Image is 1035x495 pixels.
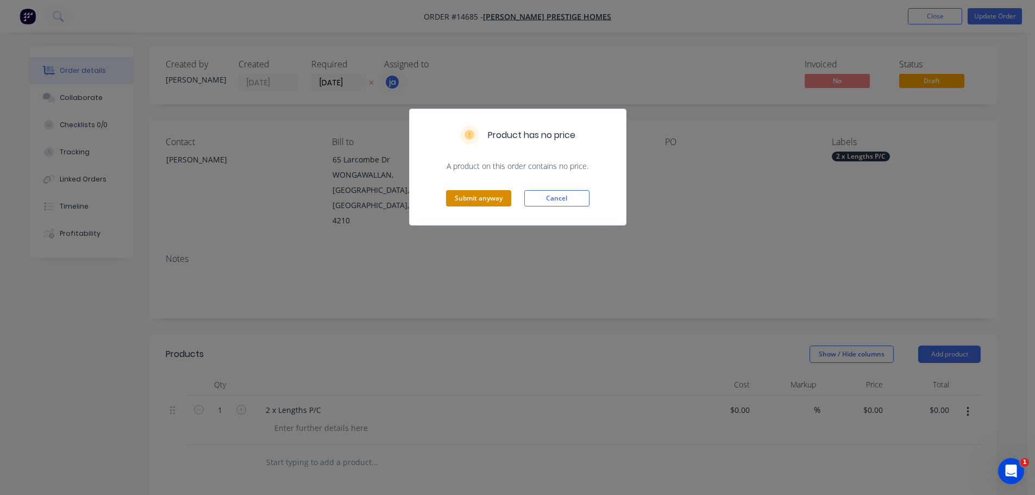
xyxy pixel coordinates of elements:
button: Cancel [524,190,589,206]
iframe: Intercom live chat [998,458,1024,484]
span: A product on this order contains no price. [423,161,613,172]
h5: Product has no price [488,129,575,142]
button: Submit anyway [446,190,511,206]
span: 1 [1020,458,1029,467]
